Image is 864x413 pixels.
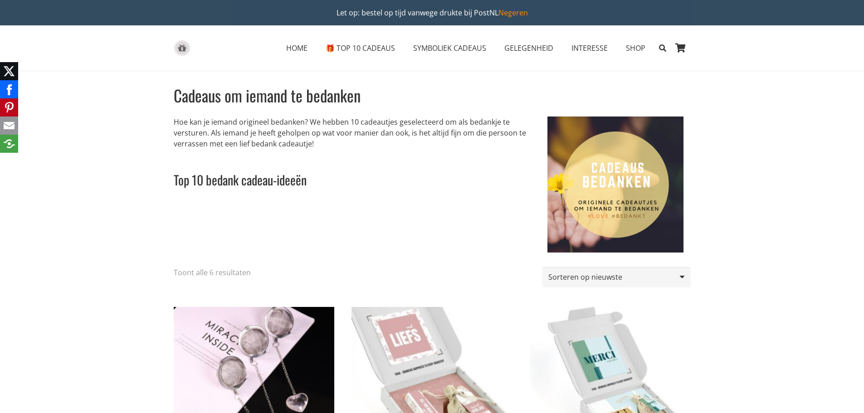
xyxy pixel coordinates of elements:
a: SYMBOLIEK CADEAUSSYMBOLIEK CADEAUS Menu [404,37,495,59]
p: Hoe kan je iemand origineel bedanken? We hebben 10 cadeautjes geselecteerd om als bedankje te ver... [174,117,683,149]
a: SHOPSHOP Menu [617,37,654,59]
a: 🎁 TOP 10 CADEAUS🎁 TOP 10 CADEAUS Menu [317,37,404,59]
h3: Top 10 bedank cadeau-ideeën [174,160,683,189]
span: INTERESSE [571,43,608,53]
span: HOME [286,43,308,53]
span: 🎁 TOP 10 CADEAUS [326,43,395,53]
span: SHOP [626,43,645,53]
a: HOMEHOME Menu [277,37,317,59]
h1: Cadeaus om iemand te bedanken [174,85,683,106]
span: SYMBOLIEK CADEAUS [413,43,486,53]
a: INTERESSEINTERESSE Menu [562,37,617,59]
p: Toont alle 6 resultaten [174,267,251,278]
span: GELEGENHEID [504,43,553,53]
a: Negeren [498,8,528,18]
a: Zoeken [654,37,670,59]
select: Winkelbestelling [542,267,690,287]
a: gift-box-icon-grey-inspirerendwinkelen [174,40,190,56]
a: GELEGENHEIDGELEGENHEID Menu [495,37,562,59]
img: Top 10 Bedankt cadeautjes om te versturen om iemand te bedanken voor hulp [547,117,683,253]
a: Winkelwagen [671,25,691,71]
